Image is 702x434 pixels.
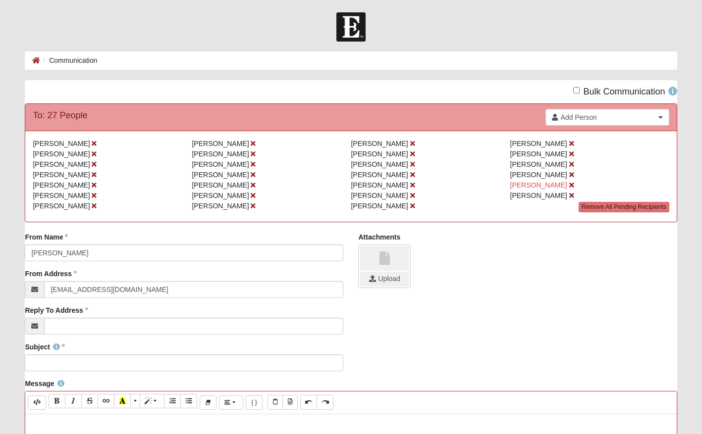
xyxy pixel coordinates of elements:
img: Church of Eleven22 Logo [336,12,366,42]
span: [PERSON_NAME] [192,171,249,179]
span: [PERSON_NAME] [510,192,567,199]
label: Attachments [358,232,400,242]
button: Paste Text [268,395,283,409]
span: [PERSON_NAME] [510,171,567,179]
span: [PERSON_NAME] [33,140,90,147]
button: Strikethrough (⌘+⇧+S) [81,394,98,408]
span: [PERSON_NAME] [33,160,90,168]
button: Unordered list (⌘+⇧+NUM7) [180,394,197,408]
label: Message [25,379,64,388]
button: Style [140,394,164,408]
span: [PERSON_NAME] [33,192,90,199]
button: Link (⌘+K) [98,394,114,408]
span: [PERSON_NAME] [351,171,408,179]
button: Paragraph [219,395,243,410]
span: [PERSON_NAME] [510,181,567,189]
span: [PERSON_NAME] [510,160,567,168]
span: [PERSON_NAME] [33,150,90,158]
label: Reply To Address [25,305,88,315]
label: From Address [25,269,76,279]
button: Code Editor [28,395,46,410]
span: [PERSON_NAME] [351,181,408,189]
span: [PERSON_NAME] [351,160,408,168]
button: Italic (⌘+I) [65,394,82,408]
span: [PERSON_NAME] [33,171,90,179]
li: Communication [40,55,97,66]
span: [PERSON_NAME] [351,202,408,210]
label: From Name [25,232,68,242]
span: [PERSON_NAME] [192,202,249,210]
span: [PERSON_NAME] [351,140,408,147]
div: To: 27 People [33,109,87,122]
span: [PERSON_NAME] [351,192,408,199]
span: [PERSON_NAME] [192,150,249,158]
span: [PERSON_NAME] [192,140,249,147]
button: Redo (⌘+⇧+Z) [317,395,333,409]
button: Paste from Word [282,395,298,409]
span: Add Person [561,112,655,122]
button: Recent Color [114,394,131,408]
span: [PERSON_NAME] [351,150,408,158]
a: Remove All Pending Recipients [579,202,669,212]
button: Remove Font Style (⌘+\) [200,395,216,410]
span: [PERSON_NAME] [510,150,567,158]
span: [PERSON_NAME] [510,140,567,147]
label: Subject [25,342,65,352]
button: Merge Field [246,395,263,410]
a: Add Person Clear selection [545,109,669,126]
span: [PERSON_NAME] [33,181,90,189]
button: More Color [130,394,140,408]
span: [PERSON_NAME] [192,181,249,189]
span: [PERSON_NAME] [33,202,90,210]
input: Bulk Communication [573,87,580,94]
span: [PERSON_NAME] [192,160,249,168]
span: Bulk Communication [583,87,665,96]
button: Ordered list (⌘+⇧+NUM8) [164,394,181,408]
button: Undo (⌘+Z) [300,395,317,409]
span: [PERSON_NAME] [192,192,249,199]
button: Bold (⌘+B) [49,394,65,408]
